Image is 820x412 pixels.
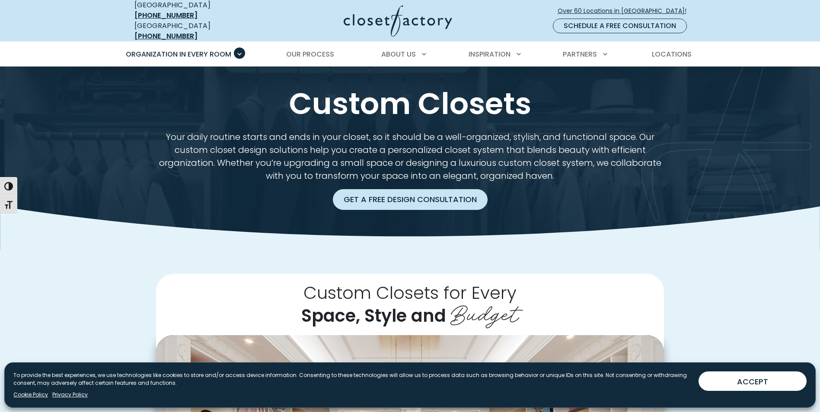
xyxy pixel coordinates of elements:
h1: Custom Closets [133,87,688,120]
div: [GEOGRAPHIC_DATA] [134,21,260,41]
span: Inspiration [469,49,511,59]
a: Privacy Policy [52,391,88,399]
p: To provide the best experiences, we use technologies like cookies to store and/or access device i... [13,371,692,387]
span: Organization in Every Room [126,49,231,59]
span: Our Process [286,49,334,59]
span: Over 60 Locations in [GEOGRAPHIC_DATA]! [558,6,693,16]
span: About Us [381,49,416,59]
a: Get a Free Design Consultation [333,189,488,210]
a: Over 60 Locations in [GEOGRAPHIC_DATA]! [557,3,694,19]
a: Cookie Policy [13,391,48,399]
button: ACCEPT [699,371,807,391]
p: Your daily routine starts and ends in your closet, so it should be a well-organized, stylish, and... [156,130,664,182]
img: Closet Factory Logo [344,5,452,37]
a: [PHONE_NUMBER] [134,31,198,41]
span: Locations [652,49,692,59]
a: Schedule a Free Consultation [553,19,687,33]
span: Space, Style and [301,304,446,328]
span: Custom Closets for Every [303,281,517,305]
span: Budget [450,295,519,329]
nav: Primary Menu [120,42,701,67]
a: [PHONE_NUMBER] [134,10,198,20]
span: Partners [563,49,597,59]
